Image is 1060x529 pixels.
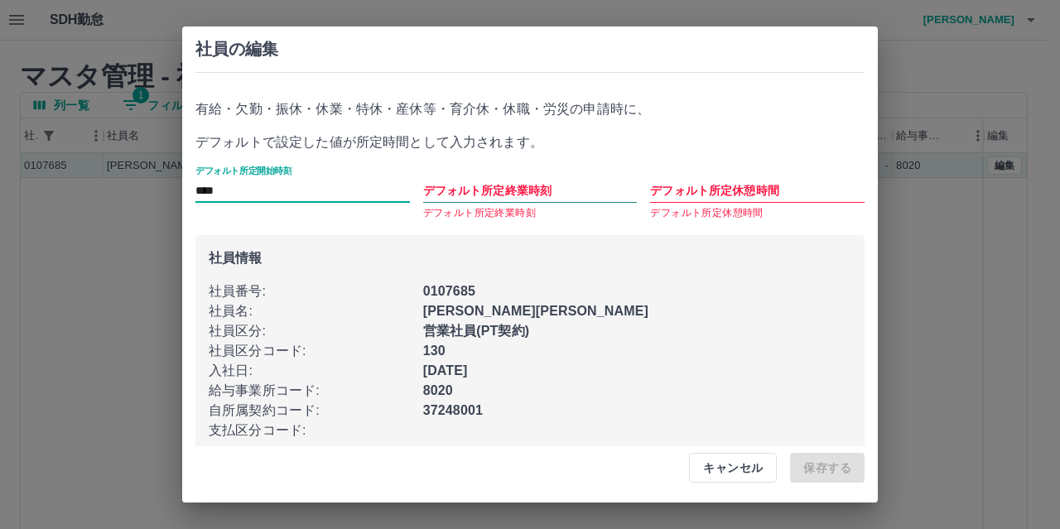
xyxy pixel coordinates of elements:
[423,321,851,341] p: 営業社員(PT契約)
[195,165,292,177] label: デフォルト所定開始時刻
[423,361,851,381] p: [DATE]
[209,341,423,361] p: 社員区分コード :
[195,132,865,152] p: デフォルトで設定した値が所定時間として入力されます。
[423,401,851,421] p: 37248001
[209,361,423,381] p: 入社日 :
[423,205,638,222] p: デフォルト所定終業時刻
[195,99,865,119] p: 有給・欠勤・振休・休業・特休・産休等・育介休・休職・労災の申請時に、
[689,453,777,483] button: キャンセル
[209,401,423,421] p: 自所属契約コード :
[423,301,851,321] p: [PERSON_NAME][PERSON_NAME]
[209,421,423,440] p: 支払区分コード :
[423,281,851,301] p: 0107685
[650,205,865,222] p: デフォルト所定休憩時間
[195,40,865,59] h2: 社員の編集
[209,301,423,321] p: 社員名 :
[209,381,423,401] p: 給与事業所コード :
[209,281,423,301] p: 社員番号 :
[423,381,851,401] p: 8020
[209,248,851,268] p: 社員情報
[209,321,423,341] p: 社員区分 :
[423,341,851,361] p: 130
